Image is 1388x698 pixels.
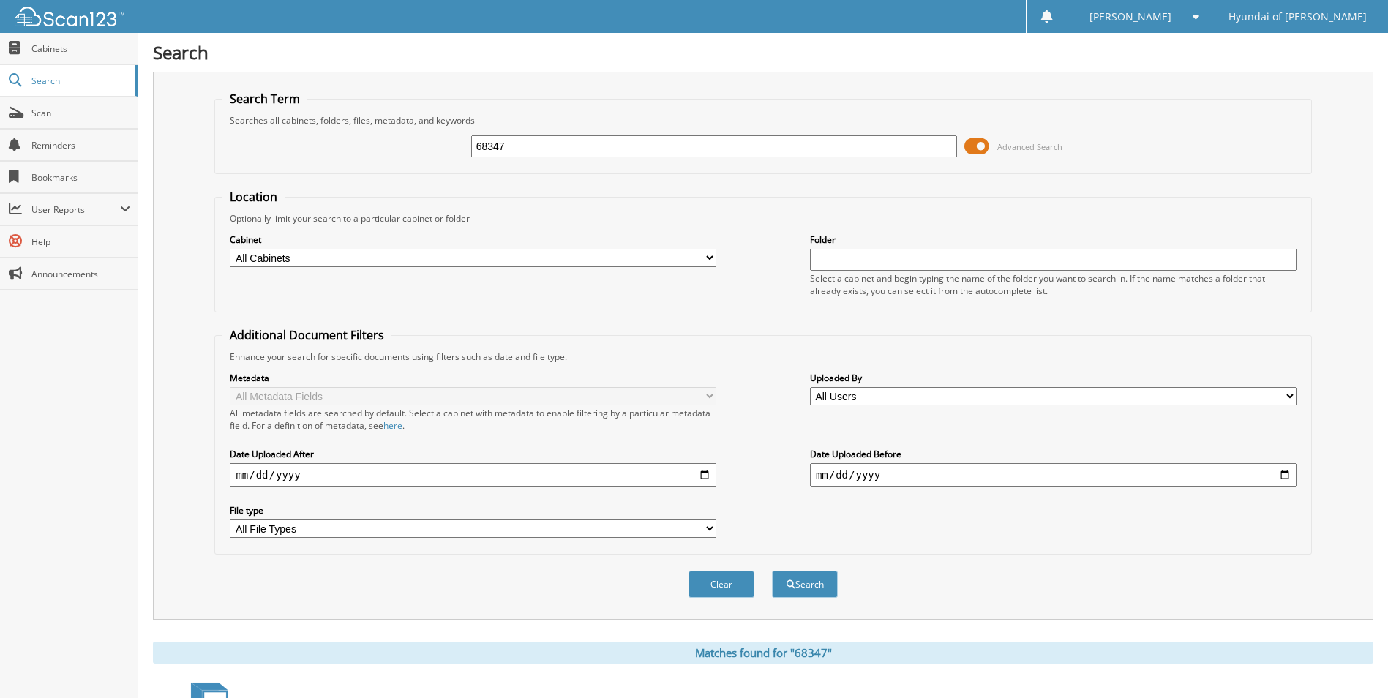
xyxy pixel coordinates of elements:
label: Cabinet [230,233,716,246]
legend: Additional Document Filters [222,327,391,343]
input: start [230,463,716,487]
button: Search [772,571,838,598]
label: Date Uploaded Before [810,448,1297,460]
button: Clear [689,571,754,598]
div: Optionally limit your search to a particular cabinet or folder [222,212,1303,225]
div: Enhance your search for specific documents using filters such as date and file type. [222,350,1303,363]
label: File type [230,504,716,517]
img: scan123-logo-white.svg [15,7,124,26]
span: User Reports [31,203,120,216]
div: Select a cabinet and begin typing the name of the folder you want to search in. If the name match... [810,272,1297,297]
div: Matches found for "68347" [153,642,1373,664]
span: Cabinets [31,42,130,55]
legend: Location [222,189,285,205]
span: [PERSON_NAME] [1089,12,1171,21]
a: here [383,419,402,432]
span: Search [31,75,128,87]
span: Help [31,236,130,248]
label: Metadata [230,372,716,384]
span: Reminders [31,139,130,151]
div: All metadata fields are searched by default. Select a cabinet with metadata to enable filtering b... [230,407,716,432]
input: end [810,463,1297,487]
h1: Search [153,40,1373,64]
label: Date Uploaded After [230,448,716,460]
span: Bookmarks [31,171,130,184]
span: Scan [31,107,130,119]
span: Advanced Search [997,141,1062,152]
span: Hyundai of [PERSON_NAME] [1228,12,1367,21]
label: Folder [810,233,1297,246]
label: Uploaded By [810,372,1297,384]
legend: Search Term [222,91,307,107]
div: Searches all cabinets, folders, files, metadata, and keywords [222,114,1303,127]
span: Announcements [31,268,130,280]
